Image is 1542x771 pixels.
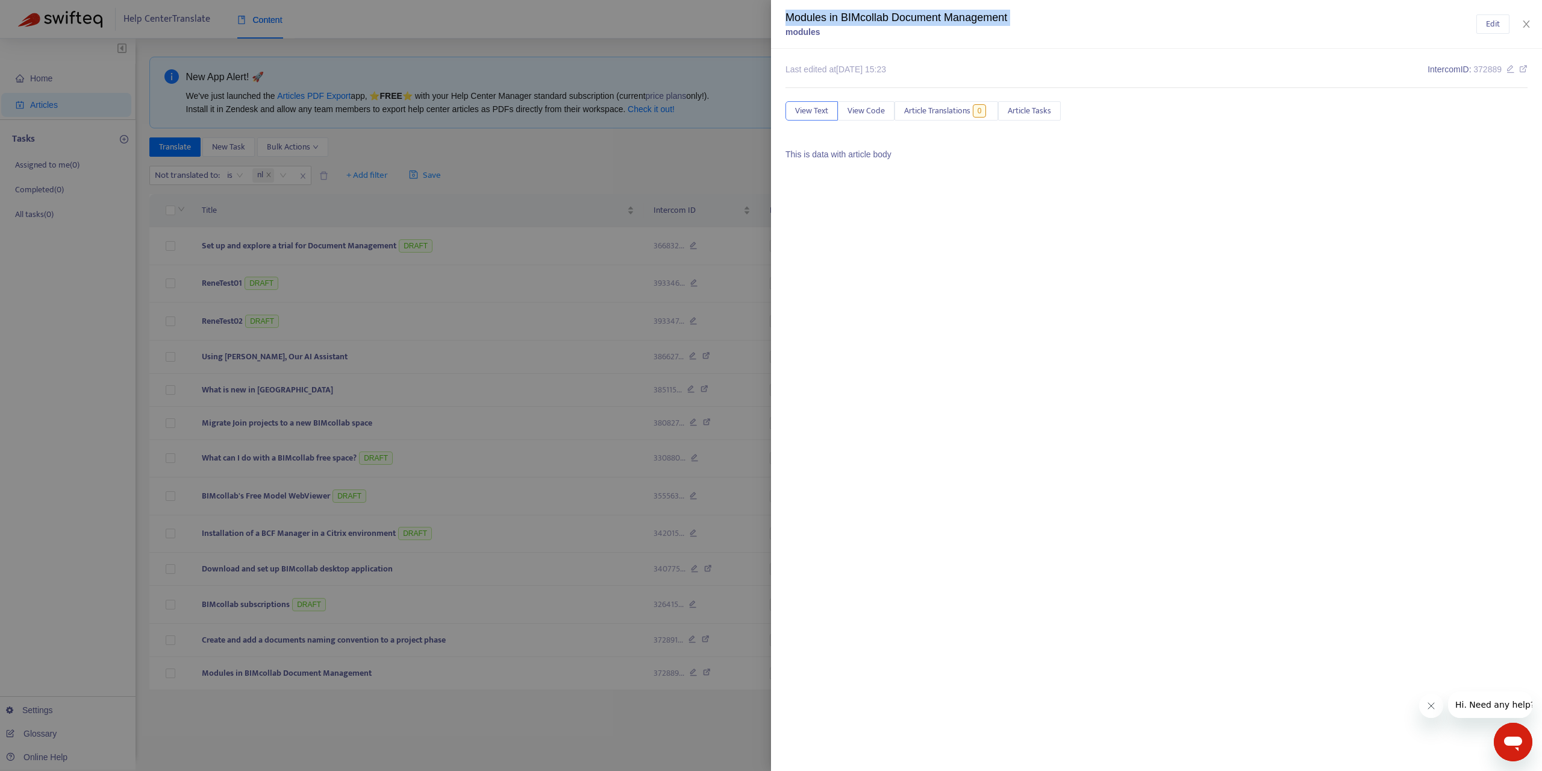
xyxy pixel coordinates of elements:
[1428,63,1528,76] div: Intercom ID:
[785,149,891,159] span: This is data with article body
[785,10,1476,26] div: Modules in BIMcollab Document Management
[785,26,1476,39] div: modules
[1473,65,1502,74] span: 372889
[894,101,998,121] button: Article Translations0
[1494,723,1532,761] iframe: Button to launch messaging window
[785,63,886,76] div: Last edited at [DATE] 15:23
[1518,19,1535,30] button: Close
[785,101,838,121] button: View Text
[1419,694,1443,718] iframe: Close message
[973,104,987,118] span: 0
[1448,691,1532,718] iframe: Message from company
[904,104,970,118] span: Article Translations
[847,104,885,118] span: View Code
[7,8,87,18] span: Hi. Need any help?
[1008,104,1051,118] span: Article Tasks
[838,101,894,121] button: View Code
[795,104,828,118] span: View Text
[1522,19,1531,29] span: close
[1476,14,1509,34] button: Edit
[1486,17,1500,31] span: Edit
[998,101,1061,121] button: Article Tasks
